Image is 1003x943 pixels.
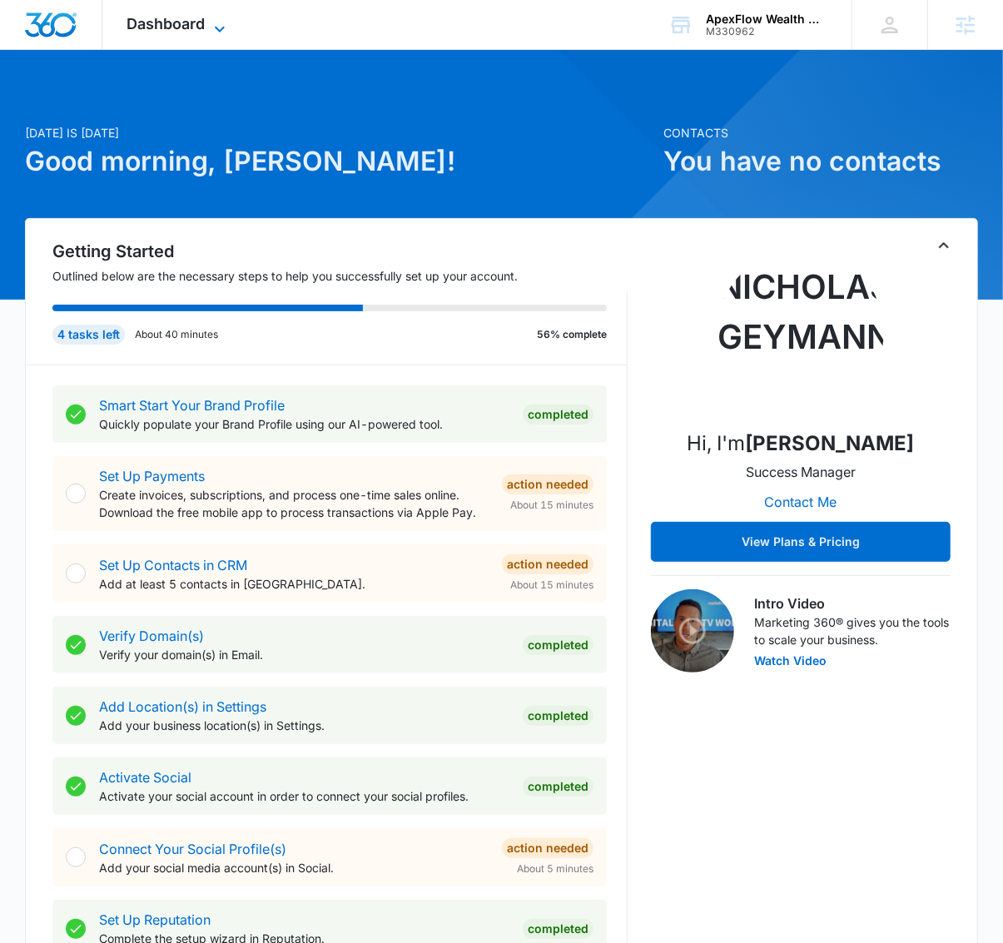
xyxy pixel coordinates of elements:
img: Intro Video [651,589,734,673]
a: Verify Domain(s) [99,628,204,644]
button: Watch Video [754,655,827,667]
div: Action Needed [502,838,593,858]
p: Create invoices, subscriptions, and process one-time sales online. Download the free mobile app t... [99,486,489,521]
a: Connect Your Social Profile(s) [99,841,286,857]
div: account name [706,12,827,26]
p: Add your business location(s) in Settings. [99,717,509,734]
div: 4 tasks left [52,325,125,345]
p: Add at least 5 contacts in [GEOGRAPHIC_DATA]. [99,575,489,593]
a: Set Up Reputation [99,911,211,928]
h3: Intro Video [754,593,951,613]
span: Dashboard [127,15,206,32]
a: Add Location(s) in Settings [99,698,266,715]
p: [DATE] is [DATE] [25,124,653,141]
p: 56% complete [537,327,607,342]
div: Action Needed [502,554,593,574]
div: Completed [523,404,593,424]
h2: Getting Started [52,239,628,264]
div: account id [706,26,827,37]
p: Add your social media account(s) in Social. [99,859,489,876]
div: Completed [523,919,593,939]
button: Contact Me [747,482,853,522]
p: Quickly populate your Brand Profile using our AI-powered tool. [99,415,509,433]
a: Activate Social [99,769,191,786]
div: Completed [523,706,593,726]
strong: [PERSON_NAME] [745,431,914,455]
button: View Plans & Pricing [651,522,951,562]
button: Toggle Collapse [934,236,954,256]
span: About 5 minutes [517,861,593,876]
div: Completed [523,635,593,655]
span: About 15 minutes [510,578,593,593]
p: Hi, I'm [687,429,914,459]
span: About 15 minutes [510,498,593,513]
p: Contacts [663,124,978,141]
div: Action Needed [502,474,593,494]
p: Verify your domain(s) in Email. [99,646,509,663]
h1: You have no contacts [663,141,978,181]
p: Outlined below are the necessary steps to help you successfully set up your account. [52,267,628,285]
div: Completed [523,777,593,797]
h1: Good morning, [PERSON_NAME]! [25,141,653,181]
p: Success Manager [746,462,856,482]
a: Smart Start Your Brand Profile [99,397,285,414]
p: Marketing 360® gives you the tools to scale your business. [754,613,951,648]
a: Set Up Payments [99,468,205,484]
p: About 40 minutes [135,327,218,342]
img: Nicholas Geymann [717,249,884,415]
p: Activate your social account in order to connect your social profiles. [99,787,509,805]
a: Set Up Contacts in CRM [99,557,247,573]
